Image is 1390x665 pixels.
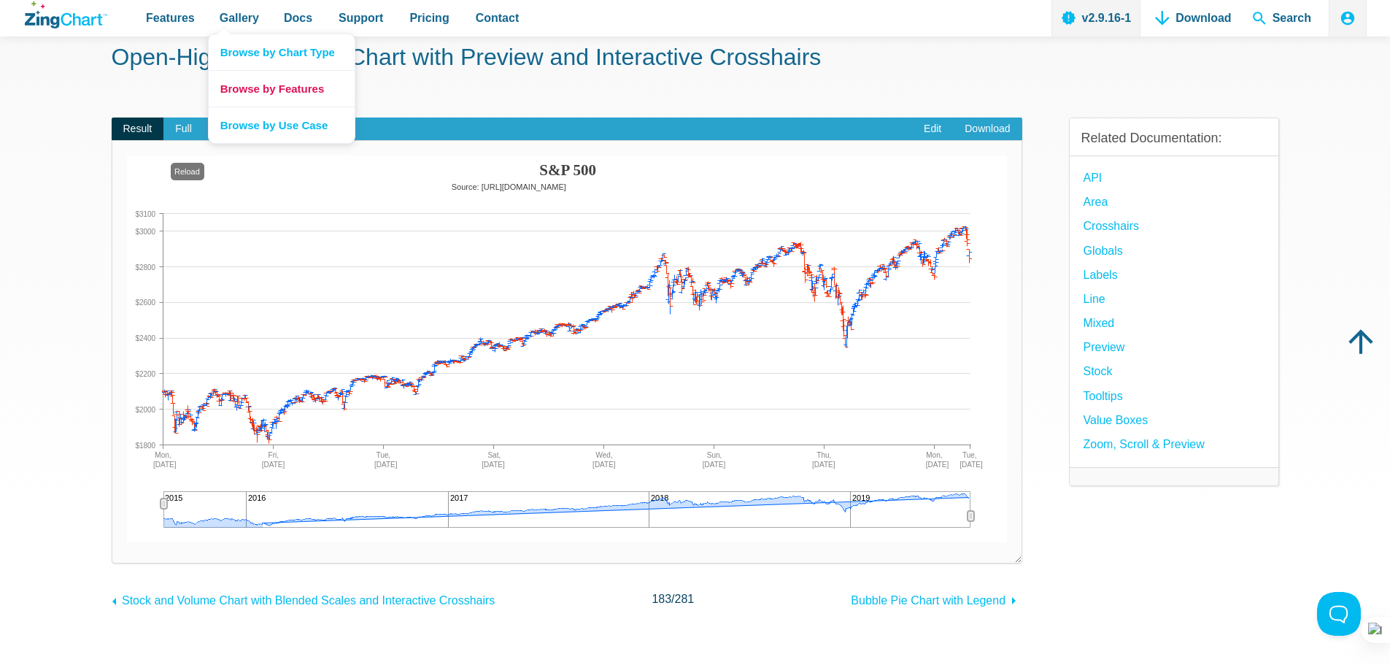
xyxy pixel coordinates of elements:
a: Crosshairs [1084,216,1139,236]
a: ZingChart Logo. Click to return to the homepage [25,1,107,28]
a: Area [1084,192,1108,212]
h3: Related Documentation: [1081,130,1267,147]
h1: Open-High-Low-Close Chart with Preview and Interactive Crosshairs [112,42,1279,75]
a: API [1084,168,1103,188]
iframe: Toggle Customer Support [1317,592,1361,636]
a: Edit [912,118,953,141]
a: Tooltips [1084,386,1123,406]
a: Mixed [1084,313,1115,333]
span: Full [163,118,204,141]
span: Pricing [409,8,449,28]
span: 281 [675,593,695,605]
a: Download [953,118,1022,141]
span: Support [339,8,383,28]
span: Contact [476,8,520,28]
a: Labels [1084,265,1118,285]
a: globals [1084,241,1123,261]
a: Value Boxes [1084,410,1148,430]
a: Browse by Features [209,70,355,107]
a: Stock and Volume Chart with Blended Scales and Interactive Crosshairs [112,587,495,610]
a: Browse by Use Case [209,107,355,143]
span: Result [112,118,164,141]
span: / [652,589,694,609]
a: Zoom, Scroll & Preview [1084,434,1205,454]
span: Gallery [220,8,259,28]
a: Stock [1084,361,1113,381]
span: Docs [284,8,312,28]
span: Stock and Volume Chart with Blended Scales and Interactive Crosshairs [122,594,495,607]
a: Preview [1084,337,1125,357]
a: Bubble Pie Chart with Legend [851,587,1022,610]
span: HTML [204,118,255,141]
span: Bubble Pie Chart with Legend [851,594,1005,607]
span: 183 [652,593,671,605]
a: Line [1084,289,1105,309]
span: Features [146,8,195,28]
a: Browse by Chart Type [209,34,355,70]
